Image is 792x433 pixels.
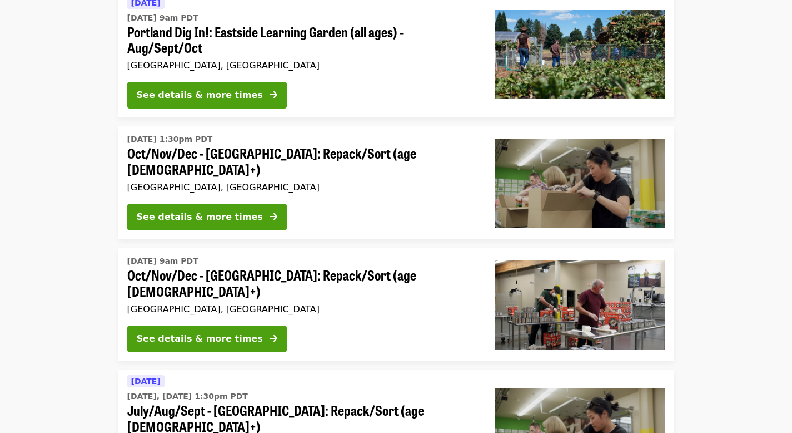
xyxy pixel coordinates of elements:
time: [DATE], [DATE] 1:30pm PDT [127,391,248,402]
span: Oct/Nov/Dec - [GEOGRAPHIC_DATA]: Repack/Sort (age [DEMOGRAPHIC_DATA]+) [127,267,477,299]
a: See details for "Oct/Nov/Dec - Portland: Repack/Sort (age 8+)" [118,126,674,239]
time: [DATE] 1:30pm PDT [127,134,213,145]
div: [GEOGRAPHIC_DATA], [GEOGRAPHIC_DATA] [127,60,477,71]
i: arrow-right icon [270,90,277,100]
span: Oct/Nov/Dec - [GEOGRAPHIC_DATA]: Repack/Sort (age [DEMOGRAPHIC_DATA]+) [127,145,477,178]
button: See details & more times [127,326,287,352]
span: Portland Dig In!: Eastside Learning Garden (all ages) - Aug/Sept/Oct [127,24,477,56]
img: Portland Dig In!: Eastside Learning Garden (all ages) - Aug/Sept/Oct organized by Oregon Food Bank [495,10,665,99]
i: arrow-right icon [270,211,277,222]
img: Oct/Nov/Dec - Portland: Repack/Sort (age 8+) organized by Oregon Food Bank [495,139,665,228]
button: See details & more times [127,82,287,109]
div: [GEOGRAPHIC_DATA], [GEOGRAPHIC_DATA] [127,304,477,314]
a: See details for "Oct/Nov/Dec - Portland: Repack/Sort (age 16+)" [118,248,674,361]
button: See details & more times [127,204,287,230]
div: [GEOGRAPHIC_DATA], [GEOGRAPHIC_DATA] [127,182,477,193]
div: See details & more times [137,88,263,102]
span: [DATE] [131,377,161,386]
time: [DATE] 9am PDT [127,255,198,267]
div: See details & more times [137,332,263,346]
time: [DATE] 9am PDT [127,12,198,24]
div: See details & more times [137,210,263,224]
i: arrow-right icon [270,333,277,344]
img: Oct/Nov/Dec - Portland: Repack/Sort (age 16+) organized by Oregon Food Bank [495,260,665,349]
